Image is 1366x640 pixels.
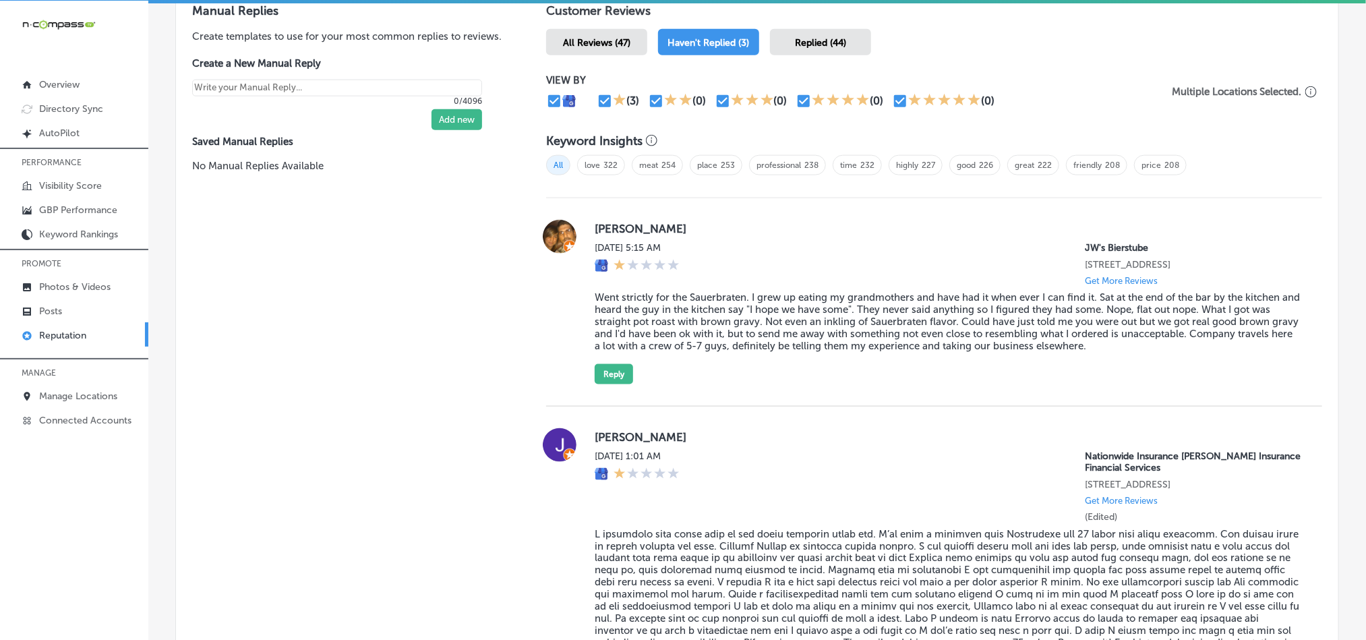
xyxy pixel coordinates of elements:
div: 1 Star [614,259,680,274]
button: Reply [595,364,633,384]
a: great [1015,161,1034,170]
div: 3 Stars [731,93,774,109]
a: price [1141,161,1161,170]
h1: Customer Reviews [546,3,1322,24]
p: Directory Sync [39,103,103,115]
div: 4 Stars [812,93,870,109]
a: 227 [922,161,935,170]
p: Multiple Locations Selected. [1172,86,1302,98]
p: 7121 10th Street North [1085,259,1301,270]
div: 1 Star [613,93,626,109]
span: Haven't Replied (3) [668,37,750,49]
p: Create templates to use for your most common replies to reviews. [192,29,503,44]
p: AutoPilot [39,127,80,139]
p: 230 W Market St [1085,479,1301,490]
h3: Keyword Insights [546,134,643,148]
p: Get More Reviews [1085,496,1158,506]
a: 253 [721,161,735,170]
a: 208 [1105,161,1120,170]
div: (0) [774,94,788,107]
a: 226 [979,161,993,170]
p: Connected Accounts [39,415,131,426]
a: 232 [860,161,874,170]
button: Add new [432,109,482,130]
span: All Reviews (47) [563,37,630,49]
a: meat [639,161,658,170]
p: Keyword Rankings [39,229,118,240]
textarea: Create your Quick Reply [192,80,482,96]
p: No Manual Replies Available [192,158,503,173]
label: [DATE] 5:15 AM [595,242,680,254]
p: 0/4096 [192,96,482,106]
div: (0) [692,94,706,107]
p: Nationwide Insurance Jillian O'Brien Insurance Financial Services [1085,450,1301,473]
p: Visibility Score [39,180,102,192]
a: good [957,161,976,170]
label: Create a New Manual Reply [192,57,482,69]
p: Get More Reviews [1085,276,1158,286]
label: Saved Manual Replies [192,136,503,148]
label: [DATE] 1:01 AM [595,450,680,462]
a: 238 [804,161,819,170]
label: (Edited) [1085,511,1117,523]
div: (0) [981,94,994,107]
p: VIEW BY [546,74,1167,86]
blockquote: Went strictly for the Sauerbraten. I grew up eating my grandmothers and have had it when ever I c... [595,291,1301,352]
p: GBP Performance [39,204,117,216]
h3: Manual Replies [192,3,503,18]
label: [PERSON_NAME] [595,430,1301,444]
a: 208 [1164,161,1179,170]
p: Reputation [39,330,86,341]
a: highly [896,161,918,170]
p: JW's Bierstube [1085,242,1301,254]
div: 2 Stars [664,93,692,109]
a: place [697,161,717,170]
a: 222 [1038,161,1052,170]
div: (3) [626,94,639,107]
a: 322 [603,161,618,170]
p: Photos & Videos [39,281,111,293]
a: time [840,161,857,170]
p: Manage Locations [39,390,117,402]
a: friendly [1073,161,1102,170]
img: 660ab0bf-5cc7-4cb8-ba1c-48b5ae0f18e60NCTV_CLogo_TV_Black_-500x88.png [22,18,96,31]
div: 5 Stars [908,93,981,109]
div: 1 Star [614,467,680,482]
p: Overview [39,79,80,90]
a: 254 [661,161,676,170]
label: [PERSON_NAME] [595,222,1301,235]
span: Replied (44) [795,37,846,49]
a: love [585,161,600,170]
p: Posts [39,306,62,317]
div: (0) [870,94,883,107]
a: professional [756,161,801,170]
span: All [546,155,570,175]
